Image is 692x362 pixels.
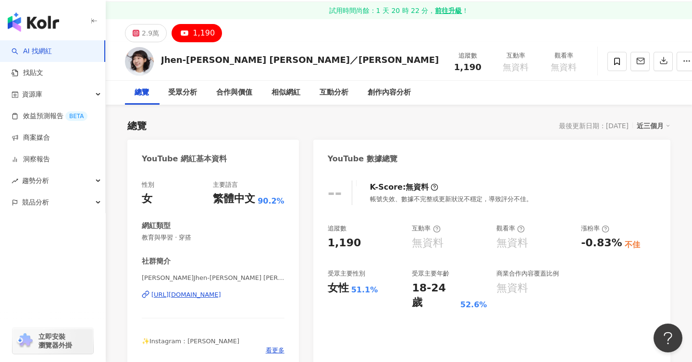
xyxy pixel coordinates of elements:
div: 主要語言 [213,181,238,189]
span: rise [12,178,18,184]
div: 商業合作內容覆蓋比例 [496,269,559,278]
div: 最後更新日期：[DATE] [559,122,629,130]
div: 相似網紅 [272,87,300,98]
span: 無資料 [503,62,529,72]
div: 互動率 [412,224,440,233]
div: 受眾主要性別 [328,269,365,278]
div: YouTube 數據總覽 [328,154,397,164]
span: [PERSON_NAME]Jhen-[PERSON_NAME] [PERSON_NAME] | @[PERSON_NAME] | UCmE7QeXc9pAdx6fJzDVYOmw [142,274,284,282]
div: 近三個月 [637,120,670,132]
div: 總覽 [135,87,149,98]
button: 1,190 [172,24,222,42]
div: 帳號失效、數據不完整或更新狀況不穩定，導致評分不佳。 [370,195,532,204]
div: 漲粉率 [581,224,609,233]
a: [URL][DOMAIN_NAME] [142,290,284,299]
div: [URL][DOMAIN_NAME] [151,290,221,299]
div: 觀看率 [496,224,525,233]
span: 資源庫 [22,84,42,105]
div: 繁體中文 [213,192,255,206]
div: 受眾主要年齡 [412,269,449,278]
div: 18-24 歲 [412,281,457,311]
div: 社群簡介 [142,256,171,266]
span: 教育與學習 · 穿搭 [142,233,284,242]
div: 無資料 [496,281,528,296]
div: -0.83% [581,236,622,251]
div: 女 [142,192,152,206]
a: 試用時間尚餘：1 天 20 時 22 分，前往升級！ [106,2,692,19]
span: 競品分析 [22,192,49,213]
button: 2.9萬 [125,24,167,42]
span: 立即安裝 瀏覽器外掛 [38,332,72,350]
strong: 前往升級 [435,6,462,15]
div: Jhen-[PERSON_NAME] [PERSON_NAME]／[PERSON_NAME] [161,54,439,66]
div: 女性 [328,281,349,296]
span: ✨Instagram：[PERSON_NAME] [142,338,239,345]
div: 追蹤數 [449,51,486,60]
img: logo [8,12,59,32]
div: 總覽 [127,119,147,133]
div: 觀看率 [545,51,582,60]
div: 1,190 [328,236,361,251]
span: 趨勢分析 [22,170,49,192]
div: 互動分析 [320,87,348,98]
div: K-Score : [370,182,439,193]
a: 洞察報告 [12,155,50,164]
div: 52.6% [460,300,487,310]
a: chrome extension立即安裝 瀏覽器外掛 [12,328,93,354]
div: 2.9萬 [142,26,159,40]
div: 互動率 [497,51,534,60]
div: 創作內容分析 [368,87,411,98]
span: 看更多 [266,346,284,355]
div: 1,190 [193,26,215,40]
div: 無資料 [412,236,444,251]
div: YouTube 網紅基本資料 [142,154,227,164]
a: 效益預測報告BETA [12,111,87,121]
img: chrome extension [15,333,34,349]
div: 無資料 [406,182,429,193]
div: 51.1% [351,285,378,295]
div: -- [328,183,342,203]
a: searchAI 找網紅 [12,47,52,56]
span: 1,190 [454,62,482,72]
img: KOL Avatar [125,47,154,76]
iframe: Help Scout Beacon - Open [654,324,682,352]
a: 商案媒合 [12,133,50,143]
div: 性別 [142,181,154,189]
span: 無資料 [551,62,577,72]
div: 合作與價值 [216,87,252,98]
div: 追蹤數 [328,224,346,233]
div: 網紅類型 [142,221,171,231]
a: 找貼文 [12,68,43,78]
div: 不佳 [625,240,640,250]
div: 無資料 [496,236,528,251]
span: 90.2% [258,196,284,206]
div: 受眾分析 [168,87,197,98]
